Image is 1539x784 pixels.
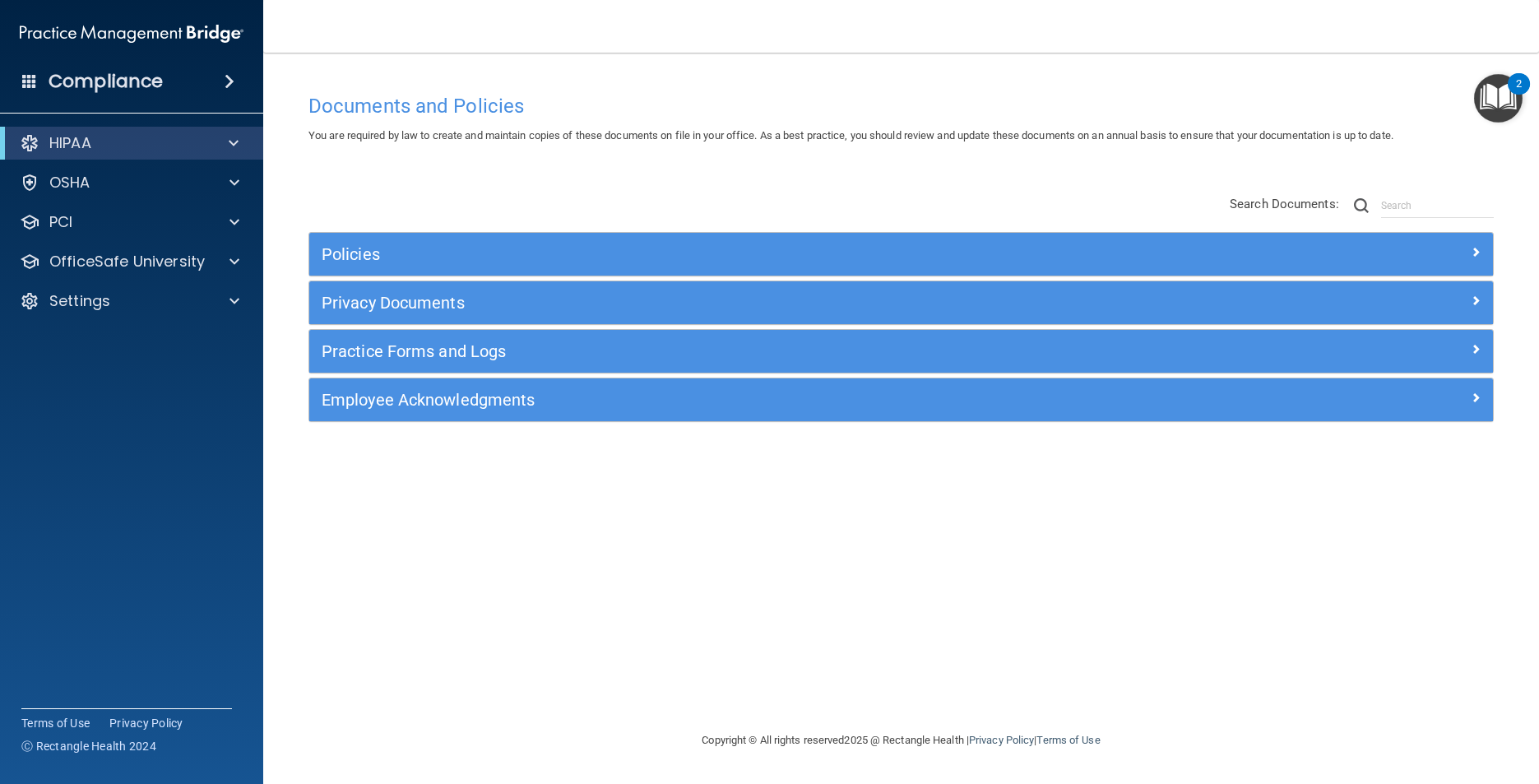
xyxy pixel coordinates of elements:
[49,212,72,232] p: PCI
[20,173,239,193] a: OSHA
[49,70,163,93] h4: Compliance
[308,129,1393,141] span: You are required by law to create and maintain copies of these documents on file in your office. ...
[109,715,183,731] a: Privacy Policy
[20,133,239,153] a: HIPAA
[49,173,90,193] p: OSHA
[49,133,91,153] p: HIPAA
[1381,193,1494,218] input: Search
[1230,197,1339,211] span: Search Documents:
[49,252,205,271] p: OfficeSafe University
[308,95,1494,117] h4: Documents and Policies
[20,252,239,271] a: OfficeSafe University
[601,714,1202,767] div: Copyright © All rights reserved 2025 @ Rectangle Health | |
[1516,84,1522,105] div: 2
[1354,198,1369,213] img: ic-search.3b580494.png
[21,715,90,731] a: Terms of Use
[322,391,1184,409] h5: Employee Acknowledgments
[322,245,1184,263] h5: Policies
[322,290,1481,316] a: Privacy Documents
[49,291,110,311] p: Settings
[322,342,1184,360] h5: Practice Forms and Logs
[322,387,1481,413] a: Employee Acknowledgments
[21,738,156,754] span: Ⓒ Rectangle Health 2024
[20,291,239,311] a: Settings
[969,734,1034,746] a: Privacy Policy
[322,241,1481,267] a: Policies
[322,338,1481,364] a: Practice Forms and Logs
[1254,667,1519,733] iframe: Drift Widget Chat Controller
[1474,74,1523,123] button: Open Resource Center, 2 new notifications
[1036,734,1100,746] a: Terms of Use
[322,294,1184,312] h5: Privacy Documents
[20,212,239,232] a: PCI
[20,17,243,50] img: PMB logo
